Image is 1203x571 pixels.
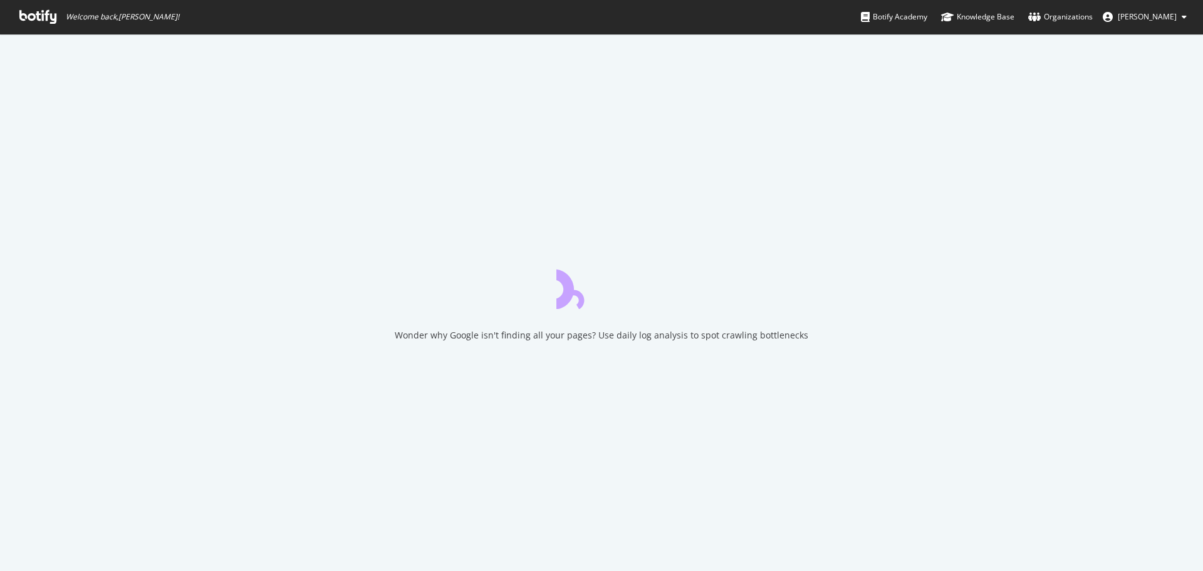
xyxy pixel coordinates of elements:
[861,11,927,23] div: Botify Academy
[66,12,179,22] span: Welcome back, [PERSON_NAME] !
[556,264,647,309] div: animation
[1028,11,1093,23] div: Organizations
[1118,11,1177,22] span: Michelle Stephens
[941,11,1014,23] div: Knowledge Base
[1093,7,1197,27] button: [PERSON_NAME]
[395,329,808,342] div: Wonder why Google isn't finding all your pages? Use daily log analysis to spot crawling bottlenecks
